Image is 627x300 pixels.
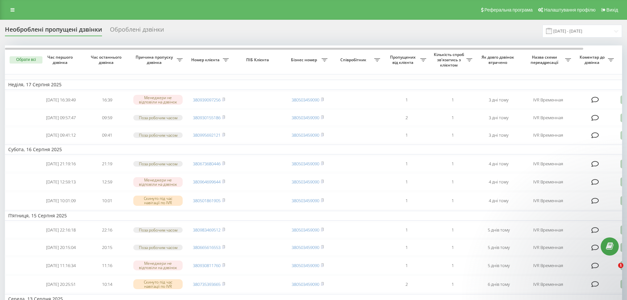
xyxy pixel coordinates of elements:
td: 5 днів тому [476,257,522,274]
td: 1 [430,91,476,109]
td: [DATE] 09:57:47 [38,110,84,126]
td: [DATE] 09:41:12 [38,127,84,143]
td: 10:14 [84,276,130,293]
a: 380673680446 [193,161,221,167]
td: 5 днів тому [476,222,522,238]
a: 380665616553 [193,244,221,250]
a: 380501861905 [193,198,221,204]
td: 4 дні тому [476,173,522,191]
td: [DATE] 12:59:13 [38,173,84,191]
div: Менеджери не відповіли на дзвінок [133,95,183,105]
a: 380930811760 [193,262,221,268]
td: 20:15 [84,239,130,256]
span: Пропущених від клієнта [387,55,420,65]
button: Обрати всі [10,56,42,64]
td: 1 [430,192,476,209]
span: Час першого дзвінка [43,55,79,65]
td: 1 [430,239,476,256]
td: 4 дні тому [476,192,522,209]
td: 12:59 [84,173,130,191]
td: IVR Временная [522,110,574,126]
td: 1 [430,222,476,238]
div: Поза робочим часом [133,161,183,167]
td: [DATE] 21:19:16 [38,156,84,172]
span: Час останнього дзвінка [89,55,125,65]
a: 380503459090 [292,179,319,185]
td: [DATE] 20:15:04 [38,239,84,256]
div: Поза робочим часом [133,227,183,233]
a: 380503459090 [292,262,319,268]
td: 1 [383,222,430,238]
td: 5 днів тому [476,239,522,256]
iframe: Intercom live chat [605,263,620,279]
td: 1 [430,110,476,126]
td: 1 [430,127,476,143]
a: 380735393665 [193,281,221,287]
span: Коментар до дзвінка [578,55,608,65]
div: Оброблені дзвінки [110,26,164,36]
span: Кількість спроб зв'язатись з клієнтом [433,52,466,68]
div: Менеджери не відповіли на дзвінок [133,177,183,187]
td: 1 [383,192,430,209]
td: 1 [430,257,476,274]
td: 3 дні тому [476,91,522,109]
div: Скинуто під час навігації по IVR [133,279,183,289]
a: 380503459090 [292,281,319,287]
td: 1 [383,239,430,256]
a: 380983469512 [193,227,221,233]
a: 380503459090 [292,132,319,138]
td: 4 дні тому [476,156,522,172]
td: [DATE] 11:16:34 [38,257,84,274]
td: 1 [383,91,430,109]
td: 21:19 [84,156,130,172]
a: 380930155186 [193,115,221,121]
a: 380939097256 [193,97,221,103]
span: Як довго дзвінок втрачено [481,55,516,65]
span: 1 [618,263,623,268]
span: Причина пропуску дзвінка [133,55,177,65]
td: 10:01 [84,192,130,209]
td: 1 [430,173,476,191]
td: 1 [383,173,430,191]
td: [DATE] 22:16:18 [38,222,84,238]
td: 09:41 [84,127,130,143]
a: 380503459090 [292,244,319,250]
td: [DATE] 20:25:51 [38,276,84,293]
td: 2 [383,276,430,293]
td: 1 [383,156,430,172]
div: Поза робочим часом [133,115,183,121]
a: 380503459090 [292,115,319,121]
td: 22:16 [84,222,130,238]
span: Співробітник [334,57,374,63]
td: 16:39 [84,91,130,109]
span: ПІБ Клієнта [238,57,279,63]
td: IVR Временная [522,91,574,109]
a: 380503459090 [292,161,319,167]
a: 380503459090 [292,227,319,233]
td: 1 [430,156,476,172]
div: Скинуто під час навігації по IVR [133,196,183,205]
td: 3 дні тому [476,127,522,143]
div: Необроблені пропущені дзвінки [5,26,102,36]
td: 2 [383,110,430,126]
td: [DATE] 16:39:49 [38,91,84,109]
div: Поза робочим часом [133,245,183,250]
span: Бізнес номер [288,57,322,63]
td: 1 [383,127,430,143]
span: Назва схеми переадресації [525,55,565,65]
td: IVR Временная [522,127,574,143]
a: 380503459090 [292,198,319,204]
div: Поза робочим часом [133,132,183,138]
a: 380503459090 [292,97,319,103]
a: 380995692121 [193,132,221,138]
span: Номер клієнта [189,57,223,63]
td: [DATE] 10:01:09 [38,192,84,209]
td: 3 дні тому [476,110,522,126]
td: 09:59 [84,110,130,126]
td: IVR Временная [522,276,574,293]
span: Вихід [607,7,618,13]
td: 11:16 [84,257,130,274]
td: 1 [430,276,476,293]
div: Менеджери не відповіли на дзвінок [133,260,183,270]
span: Реферальна програма [484,7,533,13]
